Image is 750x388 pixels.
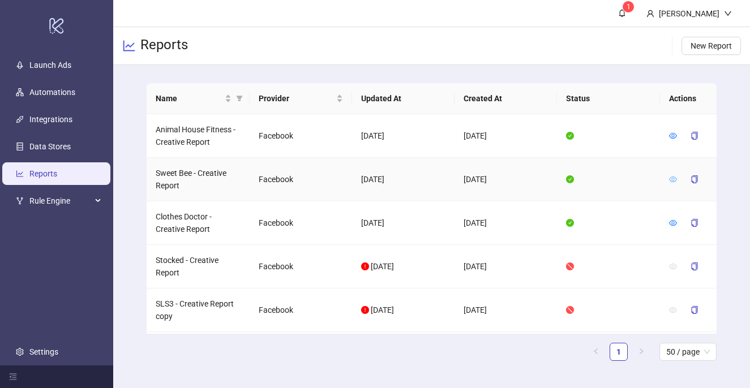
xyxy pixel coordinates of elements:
td: [DATE] [352,201,455,245]
th: Status [557,83,659,114]
th: Provider [250,83,352,114]
span: check-circle [566,175,574,183]
td: [DATE] [455,201,557,245]
span: [DATE] [371,305,394,314]
th: Created At [455,83,557,114]
span: stop [566,306,574,314]
span: filter [234,90,245,107]
td: [DATE] [455,158,557,201]
td: Facebook [250,288,352,332]
div: [PERSON_NAME] [654,7,724,20]
span: eye [669,219,677,227]
li: Next Page [632,343,650,361]
span: copy [691,219,698,227]
h3: Reports [140,36,188,55]
a: eye [669,175,677,184]
a: Data Stores [29,142,71,151]
span: bell [618,9,626,17]
span: copy [691,306,698,314]
span: Rule Engine [29,189,92,212]
a: Settings [29,347,58,356]
td: [DATE] [352,158,455,201]
td: [DATE] [455,114,557,158]
li: Previous Page [587,343,605,361]
button: New Report [682,37,741,55]
span: check-circle [566,132,574,140]
span: [DATE] [371,262,394,271]
th: Name [147,83,249,114]
td: Facebook [250,245,352,288]
span: 1 [627,3,631,11]
button: copy [682,301,708,319]
td: Sweet Bee - Creative Report [147,158,249,201]
span: eye [669,306,677,314]
span: eye [669,262,677,270]
td: Stocked - Creative Report [147,245,249,288]
td: [DATE] [352,114,455,158]
a: Automations [29,88,75,97]
td: Animal House Fitness - Creative Report [147,114,249,158]
span: Name [156,92,222,105]
span: down [724,10,732,18]
span: exclamation-circle [361,306,369,314]
span: copy [691,132,698,140]
span: copy [691,262,698,270]
span: eye [669,132,677,140]
span: exclamation-circle [361,262,369,270]
sup: 1 [623,1,634,12]
span: fork [16,197,24,205]
span: 50 / page [666,343,710,360]
th: Updated At [352,83,455,114]
span: eye [669,175,677,183]
span: Provider [259,92,334,105]
span: copy [691,175,698,183]
td: Facebook [250,114,352,158]
span: menu-fold [9,373,17,381]
button: right [632,343,650,361]
td: [DATE] [455,288,557,332]
td: Respire - Creative Report [147,332,249,376]
div: Page Size [659,343,717,361]
button: left [587,343,605,361]
a: eye [669,218,677,227]
li: 1 [610,343,628,361]
button: copy [682,214,708,232]
button: copy [682,170,708,188]
span: stop [566,262,574,270]
a: Reports [29,169,57,178]
a: eye [669,131,677,140]
td: Clothes Doctor - Creative Report [147,201,249,245]
td: Facebook [250,201,352,245]
th: Actions [660,83,717,114]
td: SLS3 - Creative Report copy [147,288,249,332]
span: filter [236,95,243,102]
a: Launch Ads [29,61,71,70]
td: Facebook [250,332,352,376]
button: copy [682,257,708,275]
button: copy [682,127,708,145]
td: Facebook [250,158,352,201]
td: [DATE] [455,332,557,376]
a: Integrations [29,115,72,124]
span: user [646,10,654,18]
a: 1 [610,343,627,360]
span: left [593,348,599,355]
span: right [638,348,645,355]
span: New Report [691,41,732,50]
span: line-chart [122,39,136,53]
td: [DATE] [455,245,557,288]
span: check-circle [566,219,574,227]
